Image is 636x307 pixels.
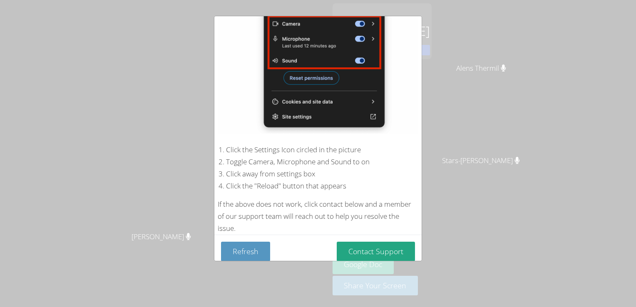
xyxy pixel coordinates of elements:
[218,198,418,235] div: If the above does not work, click contact below and a member of our support team will reach out t...
[226,180,418,192] li: Click the "Reload" button that appears
[226,144,418,156] li: Click the Settings Icon circled in the picture
[221,242,270,261] button: Refresh
[337,242,415,261] button: Contact Support
[226,168,418,180] li: Click away from settings box
[226,156,418,168] li: Toggle Camera, Microphone and Sound to on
